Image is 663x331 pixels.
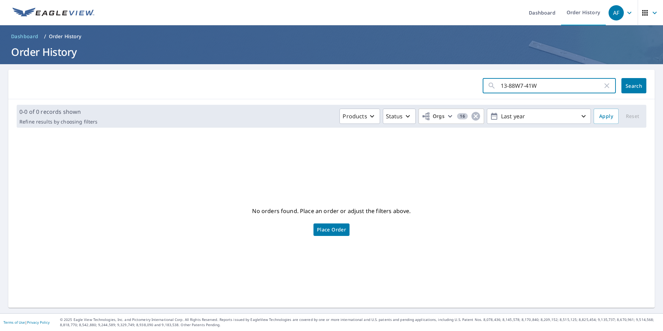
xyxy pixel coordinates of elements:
[19,108,97,116] p: 0-0 of 0 records shown
[627,83,641,89] span: Search
[594,109,619,124] button: Apply
[44,32,46,41] li: /
[419,109,484,124] button: Orgs16
[422,112,445,121] span: Orgs
[19,119,97,125] p: Refine results by choosing filters
[8,45,655,59] h1: Order History
[3,320,25,325] a: Terms of Use
[27,320,50,325] a: Privacy Policy
[8,31,41,42] a: Dashboard
[3,320,50,324] p: |
[599,112,613,121] span: Apply
[609,5,624,20] div: AF
[457,114,468,119] span: 16
[252,205,411,217] p: No orders found. Place an order or adjust the filters above.
[317,228,346,231] span: Place Order
[49,33,81,40] p: Order History
[386,112,403,120] p: Status
[60,317,660,328] p: © 2025 Eagle View Technologies, Inc. and Pictometry International Corp. All Rights Reserved. Repo...
[487,109,591,124] button: Last year
[621,78,646,93] button: Search
[498,110,579,122] p: Last year
[11,33,38,40] span: Dashboard
[343,112,367,120] p: Products
[383,109,416,124] button: Status
[339,109,380,124] button: Products
[313,223,350,236] a: Place Order
[8,31,655,42] nav: breadcrumb
[501,76,603,95] input: Address, Report #, Claim ID, etc.
[12,8,94,18] img: EV Logo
